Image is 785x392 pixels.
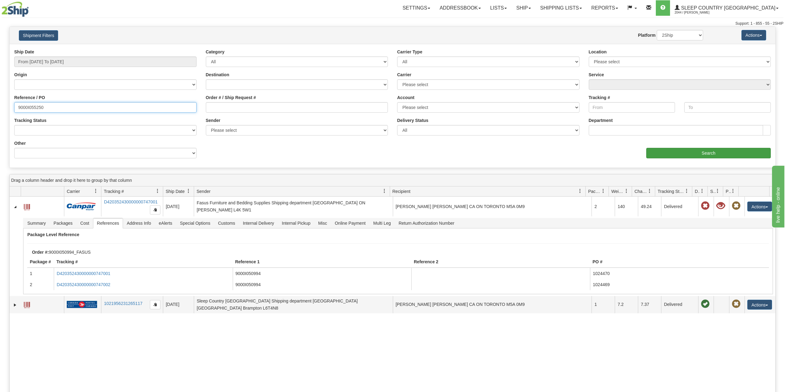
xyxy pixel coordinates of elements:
[155,218,176,228] span: eAlerts
[12,204,18,210] a: Collapse
[638,197,661,216] td: 49.24
[638,32,656,38] label: Platform
[397,72,411,78] label: Carrier
[214,218,239,228] span: Customs
[194,296,393,313] td: Sleep Country [GEOGRAPHIC_DATA] Shipping department [GEOGRAPHIC_DATA] [GEOGRAPHIC_DATA] Brampton ...
[24,201,30,211] a: Label
[57,271,110,276] a: D420352430000000747001
[611,188,624,194] span: Weight
[511,0,535,16] a: Ship
[615,296,638,313] td: 7.2
[398,0,435,16] a: Settings
[411,256,590,268] th: Reference 2
[397,94,414,101] label: Account
[644,186,655,196] a: Charge filter column settings
[50,218,76,228] span: Packages
[747,202,772,211] button: Actions
[233,279,411,290] td: 9000I050994
[592,296,615,313] td: 1
[12,302,18,308] a: Expand
[150,205,160,215] button: Copy to clipboard
[67,202,96,210] img: 14 - Canpar
[589,102,675,113] input: From
[741,30,766,40] button: Actions
[710,188,715,194] span: Shipment Issues
[67,301,97,308] img: 20 - Canada Post
[726,188,731,194] span: Pickup Status
[104,199,158,204] a: D420352430000000747001
[150,300,160,309] button: Copy to clipboard
[701,202,710,210] span: Late
[27,256,54,268] th: Package #
[716,202,725,210] span: Shipment Issue
[670,0,783,16] a: Sleep Country [GEOGRAPHIC_DATA] 2044 / [PERSON_NAME]
[123,218,155,228] span: Address Info
[592,197,615,216] td: 2
[166,188,185,194] span: Ship Date
[14,72,27,78] label: Origin
[206,72,229,78] label: Destination
[314,218,331,228] span: Misc
[695,188,700,194] span: Delivery Status
[104,188,124,194] span: Tracking #
[771,165,784,227] iframe: chat widget
[19,30,58,41] button: Shipment Filters
[590,279,769,290] td: 1024469
[239,218,278,228] span: Internal Delivery
[575,186,585,196] a: Recipient filter column settings
[598,186,609,196] a: Packages filter column settings
[27,250,778,255] div: 9000I050994_FASUS
[675,10,721,16] span: 2044 / [PERSON_NAME]
[233,256,411,268] th: Reference 1
[615,197,638,216] td: 140
[397,117,428,123] label: Delivery Status
[658,188,685,194] span: Tracking Status
[397,49,422,55] label: Carrier Type
[67,188,80,194] span: Carrier
[661,197,698,216] td: Delivered
[14,140,26,146] label: Other
[681,186,692,196] a: Tracking Status filter column settings
[10,174,775,186] div: grid grouping header
[536,0,587,16] a: Shipping lists
[176,218,214,228] span: Special Options
[91,186,101,196] a: Carrier filter column settings
[728,186,738,196] a: Pickup Status filter column settings
[233,268,411,279] td: 9000I050994
[589,94,610,101] label: Tracking #
[587,0,623,16] a: Reports
[589,72,604,78] label: Service
[393,197,592,216] td: [PERSON_NAME] [PERSON_NAME] CA ON TORONTO M5A 0M9
[589,49,607,55] label: Location
[14,94,45,101] label: Reference / PO
[206,94,256,101] label: Order # / Ship Request #
[197,188,210,194] span: Sender
[379,186,390,196] a: Sender filter column settings
[27,279,54,290] td: 2
[435,0,486,16] a: Addressbook
[27,232,79,237] strong: Package Level Reference
[712,186,723,196] a: Shipment Issues filter column settings
[646,148,771,158] input: Search
[206,49,225,55] label: Category
[2,21,783,26] div: Support: 1 - 855 - 55 - 2SHIP
[370,218,395,228] span: Multi Leg
[163,296,194,313] td: [DATE]
[278,218,314,228] span: Internal Pickup
[206,117,220,123] label: Sender
[684,102,771,113] input: To
[393,296,592,313] td: [PERSON_NAME] [PERSON_NAME] CA ON TORONTO M5A 0M9
[486,0,511,16] a: Lists
[57,282,110,287] a: D420352430000000747002
[701,300,710,308] span: On time
[697,186,707,196] a: Delivery Status filter column settings
[732,202,740,210] span: Pickup Not Assigned
[634,188,647,194] span: Charge
[2,2,29,17] img: logo2044.jpg
[54,256,232,268] th: Tracking #
[14,117,46,123] label: Tracking Status
[93,218,123,228] span: References
[24,299,30,309] a: Label
[680,5,775,10] span: Sleep Country [GEOGRAPHIC_DATA]
[183,186,194,196] a: Ship Date filter column settings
